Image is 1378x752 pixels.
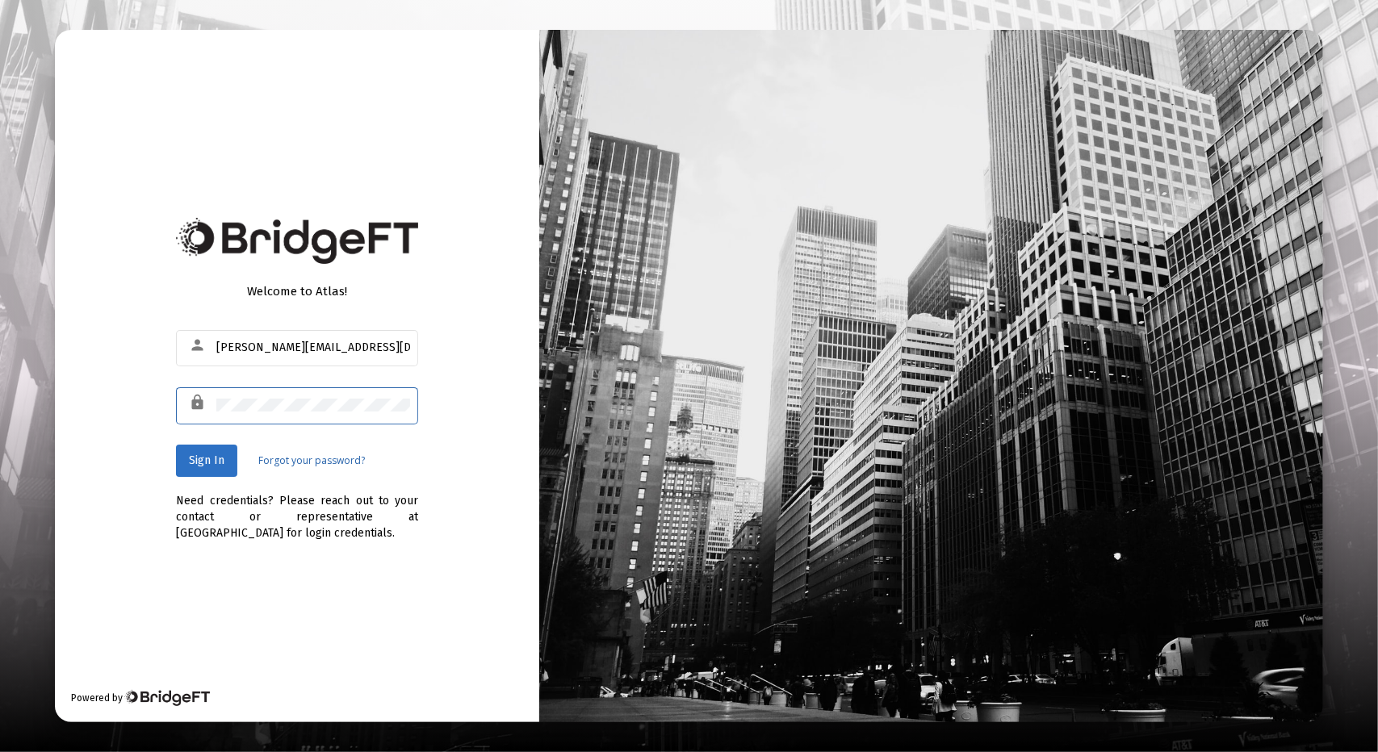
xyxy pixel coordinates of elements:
mat-icon: lock [189,393,208,412]
span: Sign In [189,453,224,467]
mat-icon: person [189,336,208,355]
div: Need credentials? Please reach out to your contact or representative at [GEOGRAPHIC_DATA] for log... [176,477,418,541]
div: Powered by [71,690,209,706]
input: Email or Username [216,341,410,354]
div: Welcome to Atlas! [176,283,418,299]
img: Bridge Financial Technology Logo [176,218,418,264]
img: Bridge Financial Technology Logo [124,690,209,706]
button: Sign In [176,445,237,477]
a: Forgot your password? [258,453,365,469]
